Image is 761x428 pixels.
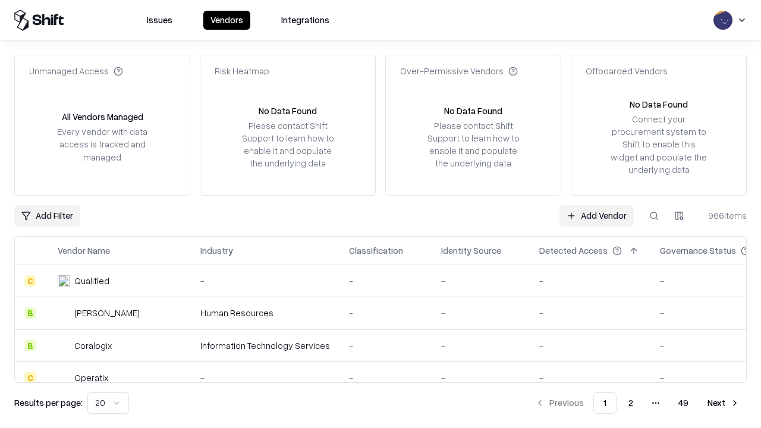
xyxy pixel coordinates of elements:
div: Please contact Shift Support to learn how to enable it and populate the underlying data [424,119,523,170]
div: Connect your procurement system to Shift to enable this widget and populate the underlying data [609,113,708,176]
button: 49 [669,392,698,414]
nav: pagination [528,392,747,414]
div: - [441,307,520,319]
div: - [349,372,422,384]
div: Please contact Shift Support to learn how to enable it and populate the underlying data [238,119,337,170]
a: Add Vendor [559,205,634,226]
div: - [539,307,641,319]
div: Unmanaged Access [29,65,123,77]
div: No Data Found [259,105,317,117]
div: - [539,275,641,287]
div: B [24,307,36,319]
button: Add Filter [14,205,80,226]
img: Operatix [58,372,70,383]
div: No Data Found [630,98,688,111]
div: Offboarded Vendors [586,65,668,77]
div: - [349,275,422,287]
div: - [349,339,422,352]
div: - [441,339,520,352]
div: - [200,275,330,287]
div: C [24,372,36,383]
button: Vendors [203,11,250,30]
div: Vendor Name [58,244,110,257]
div: All Vendors Managed [62,111,143,123]
div: Industry [200,244,233,257]
div: Risk Heatmap [215,65,269,77]
button: 2 [619,392,643,414]
img: Qualified [58,275,70,287]
div: Information Technology Services [200,339,330,352]
div: Detected Access [539,244,608,257]
div: Identity Source [441,244,501,257]
div: - [200,372,330,384]
button: Issues [140,11,180,30]
div: Human Resources [200,307,330,319]
div: Over-Permissive Vendors [400,65,518,77]
div: - [349,307,422,319]
div: Every vendor with data access is tracked and managed [53,125,152,163]
div: No Data Found [444,105,502,117]
img: Deel [58,307,70,319]
div: B [24,339,36,351]
div: 966 items [699,209,747,222]
div: [PERSON_NAME] [74,307,140,319]
p: Results per page: [14,396,83,409]
div: Classification [349,244,403,257]
div: - [539,339,641,352]
div: - [441,372,520,384]
div: Coralogix [74,339,112,352]
div: Operatix [74,372,108,384]
button: Next [700,392,747,414]
div: Qualified [74,275,109,287]
div: Governance Status [660,244,736,257]
div: - [441,275,520,287]
img: Coralogix [58,339,70,351]
div: - [539,372,641,384]
button: Integrations [274,11,337,30]
button: 1 [593,392,617,414]
div: C [24,275,36,287]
